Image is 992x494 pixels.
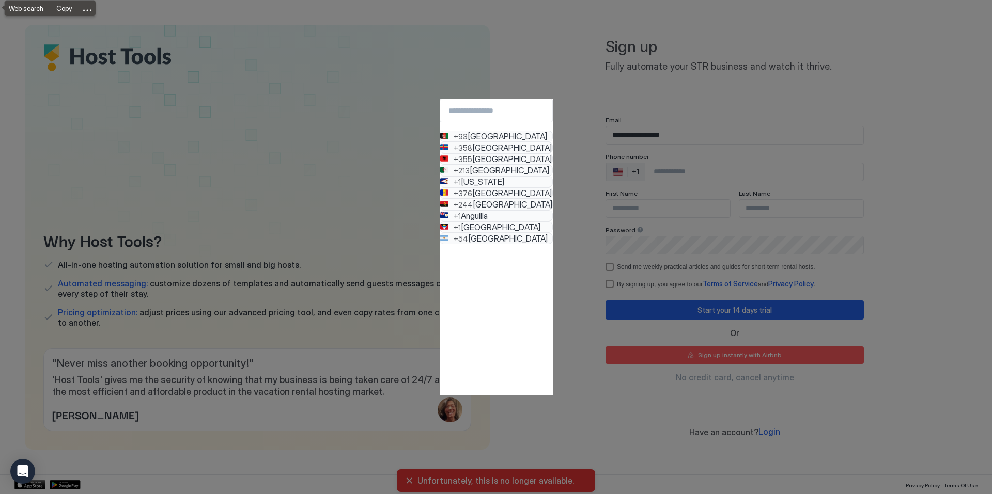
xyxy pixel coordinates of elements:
div: [US_STATE] [461,177,504,187]
button: Country Select Item [440,210,553,221]
div: +1 [454,178,461,187]
div: 🇦🇷 [440,234,448,243]
span: Web search [5,1,50,16]
div: Copy [50,1,79,16]
button: Country Select Item [440,142,553,153]
div: +54 [454,234,468,244]
div: [GEOGRAPHIC_DATA] [473,199,552,210]
div: +1 [454,223,461,232]
button: Country Select Item [440,153,553,165]
div: [GEOGRAPHIC_DATA] [468,131,547,141]
div: 🇦🇬 [440,222,448,232]
div: 🇦🇱 [440,154,448,164]
div: 🇦🇩 [440,188,448,198]
button: Country Select Item [440,233,553,244]
div: +355 [454,155,472,164]
div: Anguilla [461,211,488,221]
button: Country Select Item [440,131,553,142]
div: [GEOGRAPHIC_DATA] [472,188,552,198]
div: [GEOGRAPHIC_DATA] [470,165,549,176]
button: Country Select Item [440,221,553,233]
div: 🇩🇿 [440,166,448,175]
div: +244 [454,200,473,210]
div: [GEOGRAPHIC_DATA] [472,154,552,164]
ul: Country Select List [440,131,553,395]
div: +376 [454,189,472,198]
div: 🇦🇴 [440,200,448,209]
div: [GEOGRAPHIC_DATA] [461,222,540,232]
div: 🇦🇮 [440,211,448,220]
div: [GEOGRAPHIC_DATA] [472,142,552,153]
div: [GEOGRAPHIC_DATA] [468,233,548,244]
div: +1 [454,212,461,221]
button: Country Select Item [440,165,553,176]
div: 🇦🇫 [440,132,448,141]
button: Country Select Item [440,199,553,210]
button: Country Select Item [440,187,553,199]
div: +93 [454,132,468,141]
div: +213 [454,166,470,176]
div: 🇦🇽 [440,143,448,152]
button: Country Select Item [440,176,553,187]
div: Open Intercom Messenger [10,459,35,484]
div: +358 [454,144,472,153]
input: Country Select Search Input [440,101,552,120]
div: 🇦🇸 [440,177,448,186]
